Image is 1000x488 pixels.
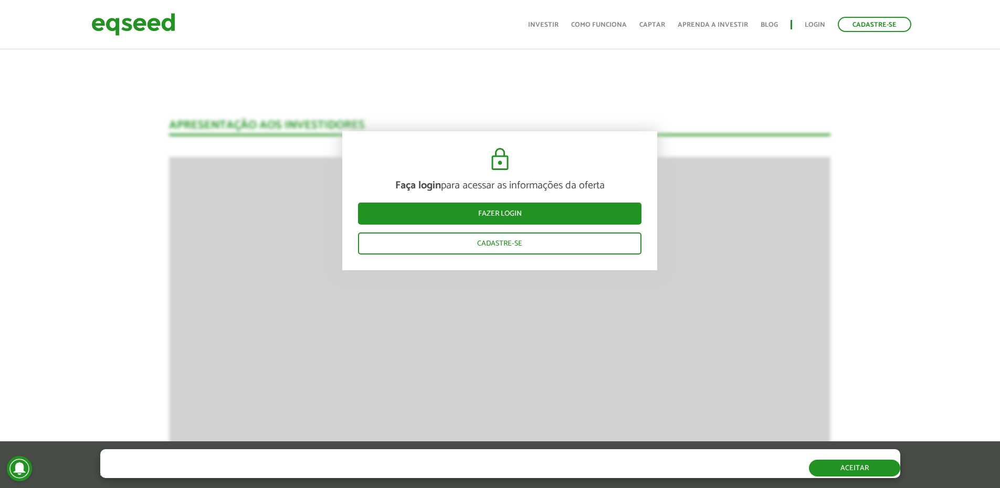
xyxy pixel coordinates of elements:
[358,203,641,225] a: Fazer login
[805,22,825,28] a: Login
[838,17,911,32] a: Cadastre-se
[528,22,559,28] a: Investir
[487,147,513,172] img: cadeado.svg
[571,22,627,28] a: Como funciona
[100,449,480,465] h5: O site da EqSeed utiliza cookies para melhorar sua navegação.
[239,469,360,478] a: política de privacidade e de cookies
[358,179,641,192] p: para acessar as informações da oferta
[395,177,441,194] strong: Faça login
[100,468,480,478] p: Ao clicar em "aceitar", você aceita nossa .
[639,22,665,28] a: Captar
[678,22,748,28] a: Aprenda a investir
[91,10,175,38] img: EqSeed
[358,232,641,254] a: Cadastre-se
[761,22,778,28] a: Blog
[809,460,900,476] button: Aceitar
